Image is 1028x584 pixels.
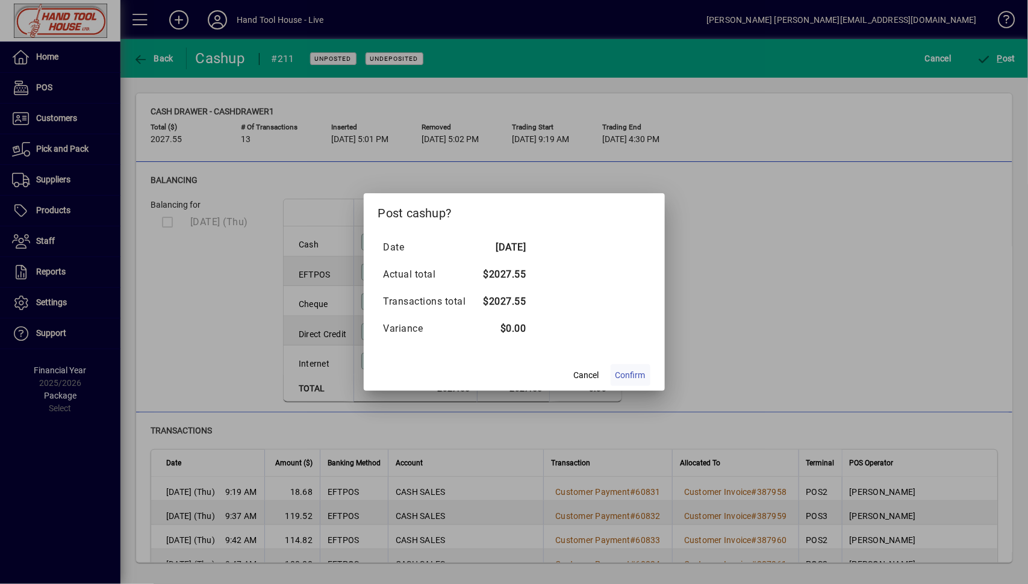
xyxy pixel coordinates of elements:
td: Variance [383,315,478,342]
td: $2027.55 [478,261,526,288]
button: Confirm [611,364,650,386]
span: Confirm [615,369,646,382]
button: Cancel [567,364,606,386]
td: $0.00 [478,315,526,342]
td: $2027.55 [478,288,526,315]
td: Date [383,234,478,261]
td: [DATE] [478,234,526,261]
span: Cancel [574,369,599,382]
td: Transactions total [383,288,478,315]
td: Actual total [383,261,478,288]
h2: Post cashup? [364,193,665,228]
